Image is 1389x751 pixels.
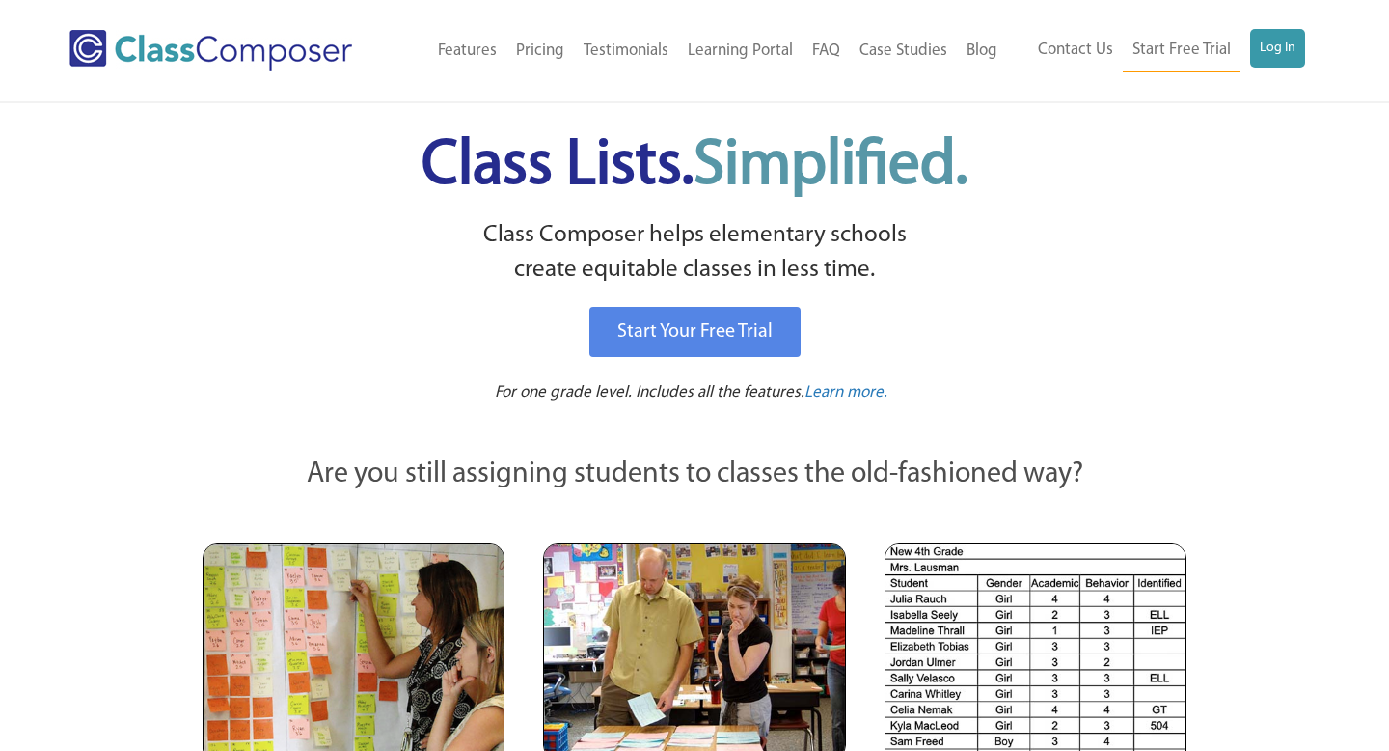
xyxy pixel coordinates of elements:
[69,30,352,71] img: Class Composer
[1028,29,1123,71] a: Contact Us
[678,30,803,72] a: Learning Portal
[200,218,1189,289] p: Class Composer helps elementary schools create equitable classes in less time.
[803,30,850,72] a: FAQ
[428,30,506,72] a: Features
[495,384,804,401] span: For one grade level. Includes all the features.
[396,30,1007,72] nav: Header Menu
[506,30,574,72] a: Pricing
[804,381,887,405] a: Learn more.
[589,307,801,357] a: Start Your Free Trial
[1250,29,1305,68] a: Log In
[203,454,1186,496] p: Are you still assigning students to classes the old-fashioned way?
[694,135,967,198] span: Simplified.
[957,30,1007,72] a: Blog
[422,135,967,198] span: Class Lists.
[617,322,773,342] span: Start Your Free Trial
[1007,29,1305,72] nav: Header Menu
[1123,29,1240,72] a: Start Free Trial
[804,384,887,401] span: Learn more.
[574,30,678,72] a: Testimonials
[850,30,957,72] a: Case Studies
